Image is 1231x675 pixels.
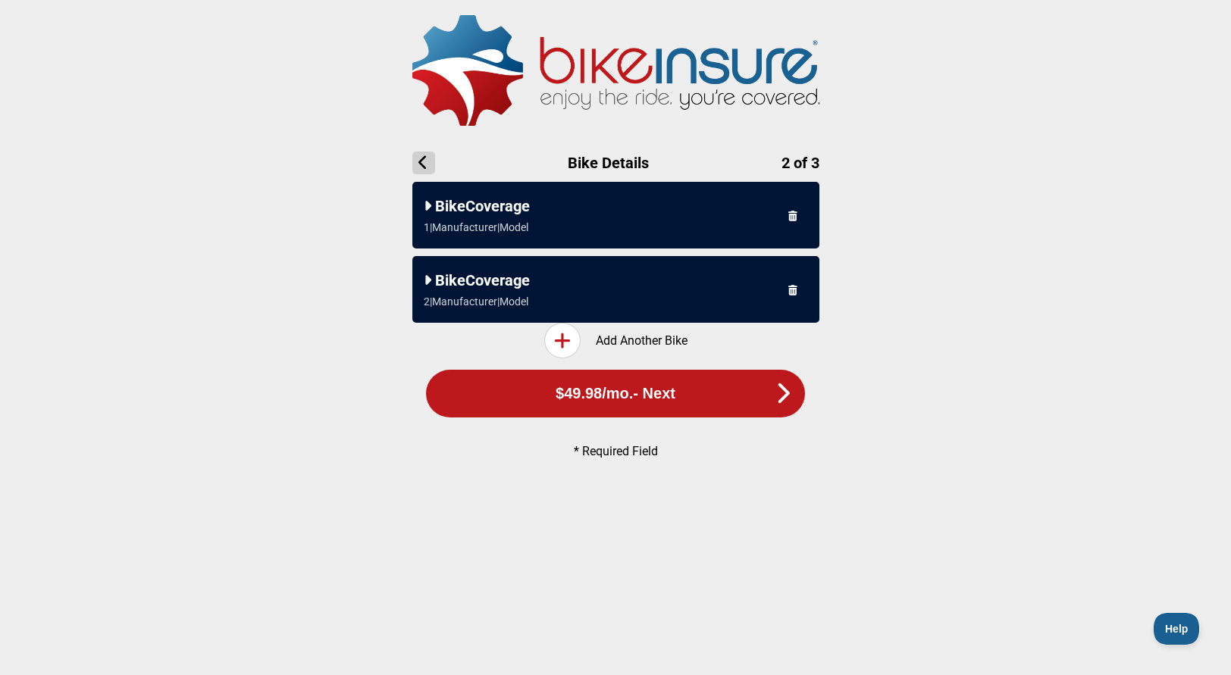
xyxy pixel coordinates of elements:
[437,444,794,458] p: * Required Field
[424,221,528,233] div: 1 | Manufacturer | Model
[782,154,819,172] span: 2 of 3
[424,271,808,289] div: BikeCoverage
[412,152,819,174] h1: Bike Details
[602,385,633,402] span: /mo.
[412,323,819,358] div: Add Another Bike
[426,370,805,417] button: $49.98/mo.- Next
[424,197,808,215] div: BikeCoverage
[424,295,528,308] div: 2 | Manufacturer | Model
[1154,613,1201,645] iframe: Toggle Customer Support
